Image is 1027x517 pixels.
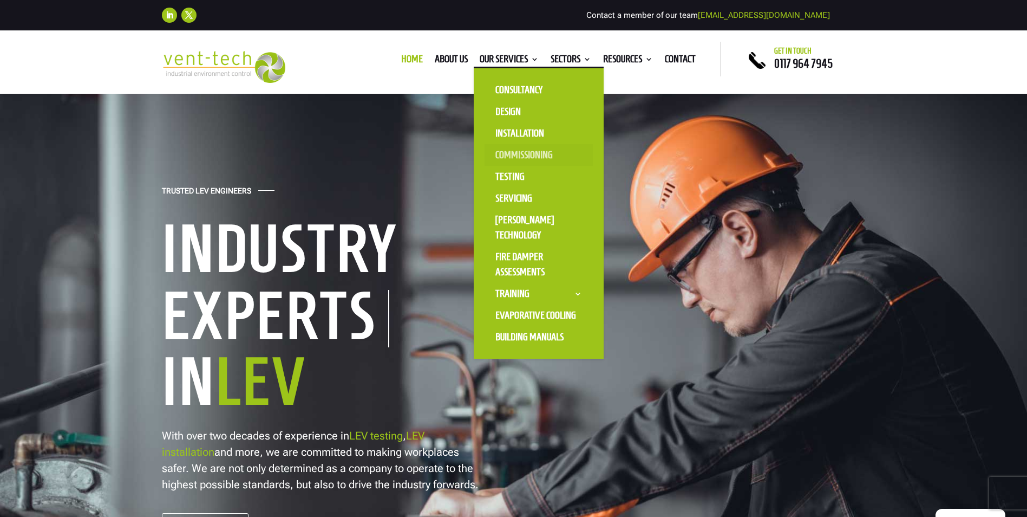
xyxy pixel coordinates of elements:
a: Our Services [480,55,539,67]
a: LEV testing [349,429,403,442]
a: Sectors [551,55,591,67]
a: Consultancy [485,79,593,101]
span: Get in touch [774,47,812,55]
a: Servicing [485,188,593,209]
a: Follow on LinkedIn [162,8,177,23]
h1: Experts [162,290,389,347]
a: Building Manuals [485,326,593,348]
a: Resources [603,55,653,67]
h1: Industry [162,215,498,288]
a: [PERSON_NAME] Technology [485,209,593,246]
span: Contact a member of our team [586,10,830,20]
a: 0117 964 7945 [774,57,833,70]
p: With over two decades of experience in , and more, we are committed to making workplaces safer. W... [162,428,481,493]
a: Contact [665,55,696,67]
a: About us [435,55,468,67]
a: Commissioning [485,144,593,166]
span: LEV [215,346,307,417]
img: 2023-09-27T08_35_16.549ZVENT-TECH---Clear-background [162,51,286,83]
a: [EMAIL_ADDRESS][DOMAIN_NAME] [698,10,830,20]
a: Home [401,55,423,67]
a: Installation [485,122,593,144]
a: Design [485,101,593,122]
a: Testing [485,166,593,188]
a: Follow on X [181,8,197,23]
h4: Trusted LEV Engineers [162,186,251,201]
h1: In [162,347,498,421]
a: Evaporative Cooling [485,305,593,326]
a: Training [485,283,593,305]
a: Fire Damper Assessments [485,246,593,283]
a: LEV installation [162,429,424,458]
